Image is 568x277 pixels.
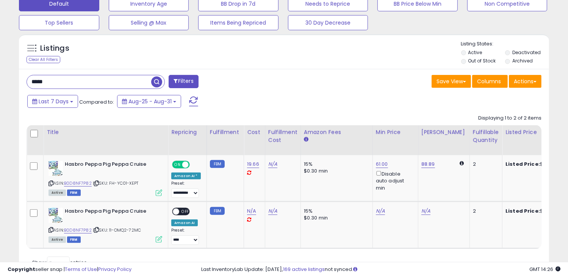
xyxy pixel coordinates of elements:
span: FBM [67,237,81,243]
small: Amazon Fees. [304,136,308,143]
div: Title [47,128,165,136]
div: Clear All Filters [27,56,60,63]
button: Top Sellers [19,15,99,30]
div: 15% [304,161,367,168]
span: Show: entries [32,259,87,266]
a: Terms of Use [65,266,97,273]
a: N/A [268,207,277,215]
div: Amazon Fees [304,128,369,136]
span: FBM [67,190,81,196]
span: Columns [477,78,501,85]
div: Fulfillment Cost [268,128,297,144]
img: 41vR6e6nNwL._SL40_.jpg [49,161,63,176]
div: Repricing [171,128,203,136]
div: Preset: [171,181,201,198]
span: All listings currently available for purchase on Amazon [49,237,66,243]
p: Listing States: [461,40,549,48]
span: Last 7 Days [39,98,69,105]
label: Out of Stock [468,58,496,64]
a: N/A [247,207,256,215]
div: Fulfillment [210,128,241,136]
label: Deactivated [512,49,541,56]
div: $0.30 min [304,168,367,174]
button: Filters [169,75,198,88]
b: Listed Price: [505,160,540,168]
div: ASIN: [49,208,162,242]
div: seller snap | | [8,266,131,273]
div: Cost [247,128,262,136]
button: Actions [509,75,541,88]
small: FBM [210,207,225,215]
a: B0D8NF7P82 [64,180,92,187]
span: 2025-09-8 14:26 GMT [529,266,560,273]
span: All listings currently available for purchase on Amazon [49,190,66,196]
button: Items Being Repriced [198,15,279,30]
button: 30 Day Decrease [288,15,368,30]
div: 2 [473,208,496,215]
span: | SKU: FH-YC01-XEPT [93,180,138,186]
div: Amazon AI [171,219,198,226]
button: Last 7 Days [27,95,78,108]
span: OFF [179,208,191,215]
div: Fulfillable Quantity [473,128,499,144]
button: Columns [472,75,508,88]
img: 41vR6e6nNwL._SL40_.jpg [49,208,63,223]
label: Archived [512,58,533,64]
div: Preset: [171,228,201,245]
button: Selling @ Max [109,15,189,30]
a: 61.00 [376,160,388,168]
span: | SKU: 11-OMQ2-72MC [93,227,141,233]
a: 19.66 [247,160,259,168]
a: N/A [268,160,277,168]
div: 15% [304,208,367,215]
a: Privacy Policy [98,266,131,273]
a: N/A [421,207,430,215]
label: Active [468,49,482,56]
b: Listed Price: [505,207,540,215]
span: ON [173,162,182,168]
div: Disable auto adjust min [376,170,412,191]
a: 169 active listings [283,266,325,273]
b: Hasbro Peppa Pig Peppa Cruise [65,161,157,170]
div: $0.30 min [304,215,367,221]
div: Min Price [376,128,415,136]
a: 88.89 [421,160,435,168]
div: [PERSON_NAME] [421,128,466,136]
a: N/A [376,207,385,215]
span: Compared to: [79,98,114,106]
button: Aug-25 - Aug-31 [117,95,181,108]
b: Hasbro Peppa Pig Peppa Cruise [65,208,157,217]
div: Amazon AI * [171,173,201,179]
div: Last InventoryLab Update: [DATE], not synced. [201,266,560,273]
div: 2 [473,161,496,168]
strong: Copyright [8,266,35,273]
span: Aug-25 - Aug-31 [128,98,172,105]
button: Save View [432,75,471,88]
div: Displaying 1 to 2 of 2 items [478,115,541,122]
div: ASIN: [49,161,162,195]
a: B0D8NF7P82 [64,227,92,233]
small: FBM [210,160,225,168]
h5: Listings [40,43,69,54]
span: OFF [189,162,201,168]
